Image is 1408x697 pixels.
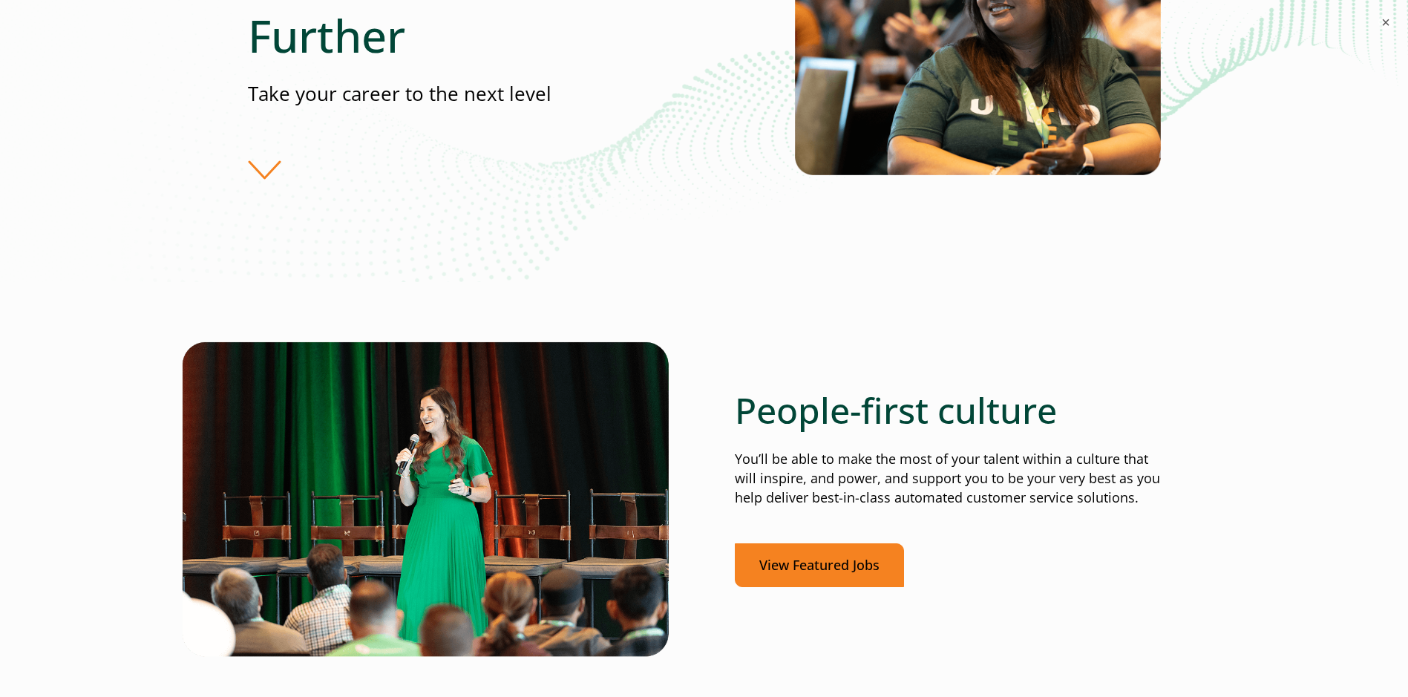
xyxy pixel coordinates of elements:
[248,80,704,108] p: Take your career to the next level
[735,389,1161,432] h2: People-first culture
[735,543,904,587] a: View Featured Jobs
[735,450,1161,508] p: You’ll be able to make the most of your talent within a culture that will inspire, and power, and...
[1378,15,1393,30] button: ×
